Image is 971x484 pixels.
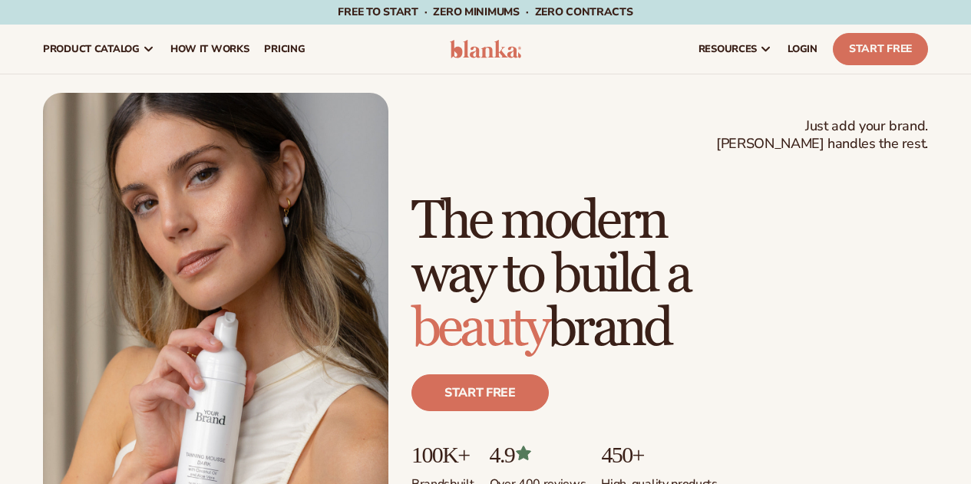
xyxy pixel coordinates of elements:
[411,442,474,467] p: 100K+
[691,25,780,74] a: resources
[601,442,717,467] p: 450+
[788,43,817,55] span: LOGIN
[170,43,249,55] span: How It Works
[411,195,928,356] h1: The modern way to build a brand
[35,25,163,74] a: product catalog
[833,33,928,65] a: Start Free
[780,25,825,74] a: LOGIN
[338,5,632,19] span: Free to start · ZERO minimums · ZERO contracts
[43,43,140,55] span: product catalog
[256,25,312,74] a: pricing
[699,43,757,55] span: resources
[450,40,522,58] img: logo
[716,117,928,153] span: Just add your brand. [PERSON_NAME] handles the rest.
[490,442,586,467] p: 4.9
[264,43,305,55] span: pricing
[163,25,257,74] a: How It Works
[411,296,547,361] span: beauty
[411,374,549,411] a: Start free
